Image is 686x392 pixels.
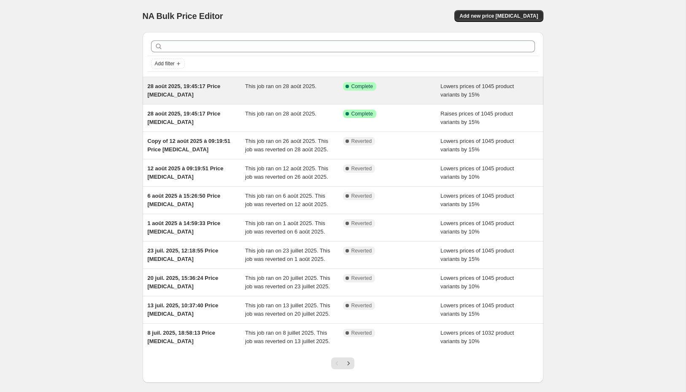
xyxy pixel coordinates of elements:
span: Lowers prices of 1032 product variants by 10% [440,330,514,344]
span: Lowers prices of 1045 product variants by 15% [440,138,514,153]
span: Lowers prices of 1045 product variants by 10% [440,275,514,290]
span: Lowers prices of 1045 product variants by 15% [440,193,514,207]
span: This job ran on 1 août 2025. This job was reverted on 6 août 2025. [245,220,325,235]
span: This job ran on 12 août 2025. This job was reverted on 26 août 2025. [245,165,328,180]
span: Reverted [351,330,372,336]
span: This job ran on 8 juillet 2025. This job was reverted on 13 juillet 2025. [245,330,330,344]
span: Lowers prices of 1045 product variants by 10% [440,220,514,235]
nav: Pagination [331,357,354,369]
span: 28 août 2025, 19:45:17 Price [MEDICAL_DATA] [148,110,221,125]
span: This job ran on 13 juillet 2025. This job was reverted on 20 juillet 2025. [245,302,330,317]
span: This job ran on 20 juillet 2025. This job was reverted on 23 juillet 2025. [245,275,330,290]
span: Reverted [351,302,372,309]
span: NA Bulk Price Editor [143,11,223,21]
span: Reverted [351,193,372,199]
span: 6 août 2025 à 15:26:50 Price [MEDICAL_DATA] [148,193,221,207]
span: Complete [351,83,373,90]
button: Next [343,357,354,369]
span: This job ran on 28 août 2025. [245,83,316,89]
button: Add filter [151,59,185,69]
span: Add filter [155,60,175,67]
span: This job ran on 28 août 2025. [245,110,316,117]
span: Reverted [351,247,372,254]
span: Reverted [351,220,372,227]
span: Add new price [MEDICAL_DATA] [459,13,538,19]
span: Lowers prices of 1045 product variants by 15% [440,247,514,262]
span: 20 juil. 2025, 15:36:24 Price [MEDICAL_DATA] [148,275,219,290]
span: Lowers prices of 1045 product variants by 15% [440,83,514,98]
span: Reverted [351,275,372,282]
span: This job ran on 23 juillet 2025. This job was reverted on 1 août 2025. [245,247,330,262]
span: 13 juil. 2025, 10:37:40 Price [MEDICAL_DATA] [148,302,219,317]
span: 8 juil. 2025, 18:58:13 Price [MEDICAL_DATA] [148,330,215,344]
span: 12 août 2025 à 09:19:51 Price [MEDICAL_DATA] [148,165,224,180]
span: Lowers prices of 1045 product variants by 15% [440,302,514,317]
span: Raises prices of 1045 product variants by 15% [440,110,513,125]
span: Reverted [351,165,372,172]
span: Complete [351,110,373,117]
span: 1 août 2025 à 14:59:33 Price [MEDICAL_DATA] [148,220,221,235]
span: Copy of 12 août 2025 à 09:19:51 Price [MEDICAL_DATA] [148,138,231,153]
span: This job ran on 6 août 2025. This job was reverted on 12 août 2025. [245,193,328,207]
span: Reverted [351,138,372,145]
button: Add new price [MEDICAL_DATA] [454,10,543,22]
span: Lowers prices of 1045 product variants by 10% [440,165,514,180]
span: 28 août 2025, 19:45:17 Price [MEDICAL_DATA] [148,83,221,98]
span: 23 juil. 2025, 12:18:55 Price [MEDICAL_DATA] [148,247,219,262]
span: This job ran on 26 août 2025. This job was reverted on 28 août 2025. [245,138,328,153]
